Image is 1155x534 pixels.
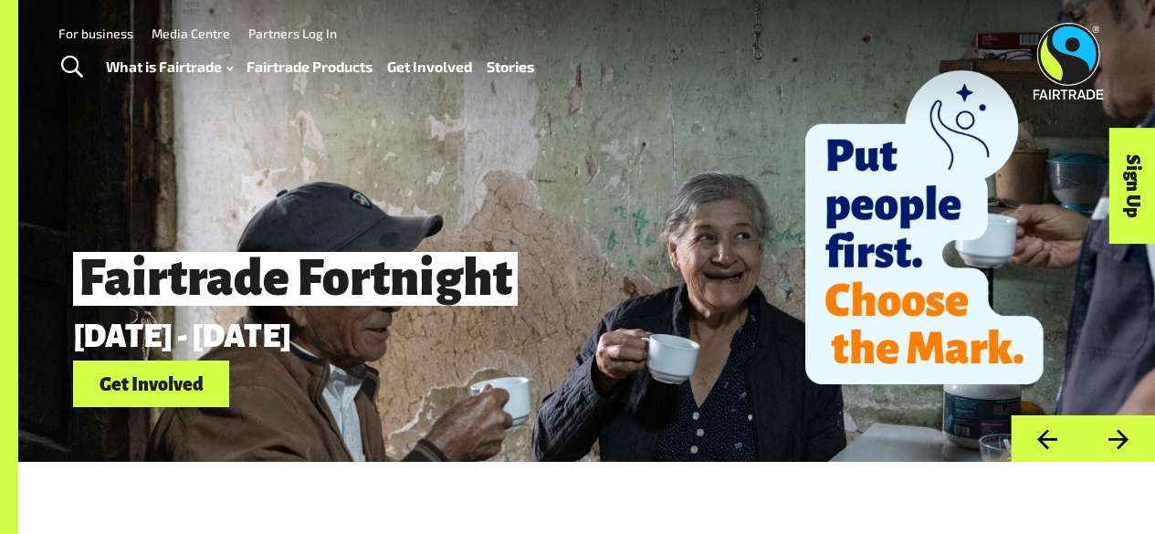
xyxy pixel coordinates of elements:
button: Previous [1011,415,1083,462]
a: Get Involved [73,361,229,407]
a: Fairtrade Products [247,54,373,79]
a: Stories [487,54,534,79]
a: Media Centre [152,26,230,41]
a: What is Fairtrade [106,54,233,79]
a: Get Involved [387,54,472,79]
img: Fairtrade Australia New Zealand logo [1034,23,1104,99]
a: Partners Log In [248,26,337,41]
a: Toggle Search [49,45,94,90]
span: Fairtrade Fortnight [73,252,518,306]
a: For business [58,26,133,41]
p: [DATE] - [DATE] [73,319,926,354]
button: Next [1083,415,1155,462]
